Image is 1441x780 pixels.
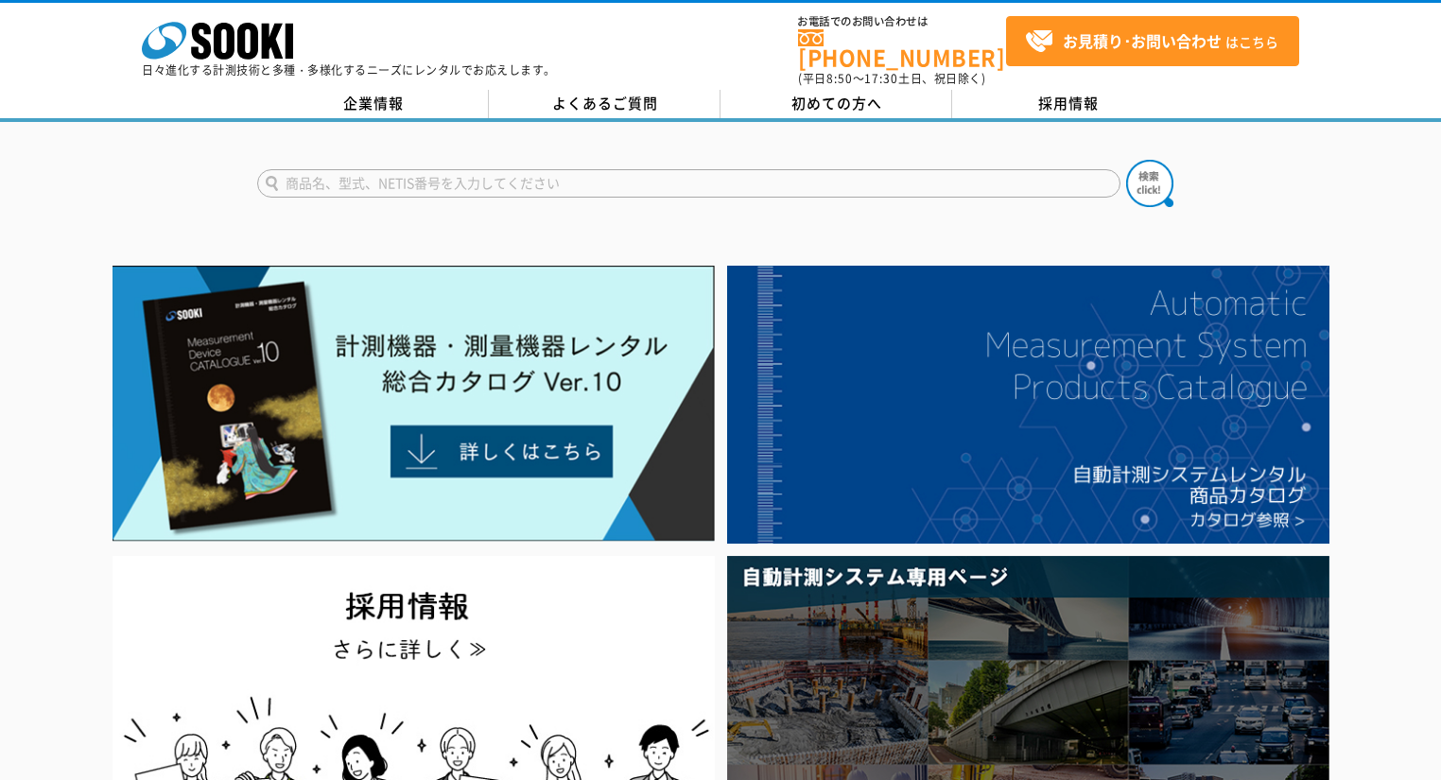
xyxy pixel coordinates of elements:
a: 採用情報 [952,90,1184,118]
strong: お見積り･お問い合わせ [1063,29,1222,52]
span: 8:50 [826,70,853,87]
a: 初めての方へ [720,90,952,118]
a: 企業情報 [257,90,489,118]
span: お電話でのお問い合わせは [798,16,1006,27]
span: はこちら [1025,27,1278,56]
span: 17:30 [864,70,898,87]
p: 日々進化する計測技術と多種・多様化するニーズにレンタルでお応えします。 [142,64,556,76]
span: (平日 ～ 土日、祝日除く) [798,70,985,87]
input: 商品名、型式、NETIS番号を入力してください [257,169,1120,198]
a: お見積り･お問い合わせはこちら [1006,16,1299,66]
img: 自動計測システムカタログ [727,266,1329,544]
a: よくあるご質問 [489,90,720,118]
img: Catalog Ver10 [113,266,715,542]
a: [PHONE_NUMBER] [798,29,1006,68]
img: btn_search.png [1126,160,1173,207]
span: 初めての方へ [791,93,882,113]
